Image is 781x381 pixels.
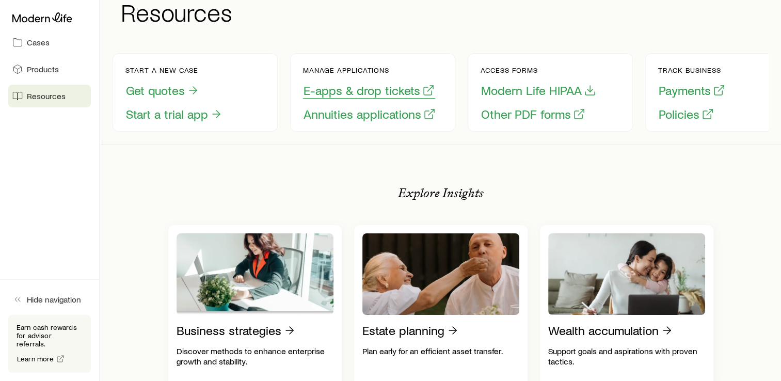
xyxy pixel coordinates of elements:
button: Policies [658,106,714,122]
p: Earn cash rewards for advisor referrals. [17,323,83,348]
button: Annuities applications [303,106,436,122]
p: Manage applications [303,66,436,74]
span: Resources [27,91,66,101]
button: Get quotes [125,83,200,99]
p: Start a new case [125,66,223,74]
a: Products [8,58,91,81]
img: Wealth accumulation [548,233,705,315]
p: Estate planning [362,323,444,338]
button: Payments [658,83,726,99]
span: Learn more [17,355,54,362]
a: Cases [8,31,91,54]
button: E-apps & drop tickets [303,83,435,99]
button: Modern Life HIPAA [481,83,597,99]
span: Cases [27,37,50,47]
p: Wealth accumulation [548,323,659,338]
img: Estate planning [362,233,519,315]
button: Other PDF forms [481,106,586,122]
a: Resources [8,85,91,107]
button: Start a trial app [125,106,223,122]
div: Earn cash rewards for advisor referrals.Learn more [8,315,91,373]
p: Plan early for an efficient asset transfer. [362,346,519,356]
span: Hide navigation [27,294,81,305]
p: Discover methods to enhance enterprise growth and stability. [177,346,333,367]
p: Business strategies [177,323,281,338]
p: Track business [658,66,726,74]
p: Support goals and aspirations with proven tactics. [548,346,705,367]
p: Access forms [481,66,597,74]
span: Products [27,64,59,74]
img: Business strategies [177,233,333,315]
button: Hide navigation [8,288,91,311]
p: Explore Insights [398,186,484,200]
